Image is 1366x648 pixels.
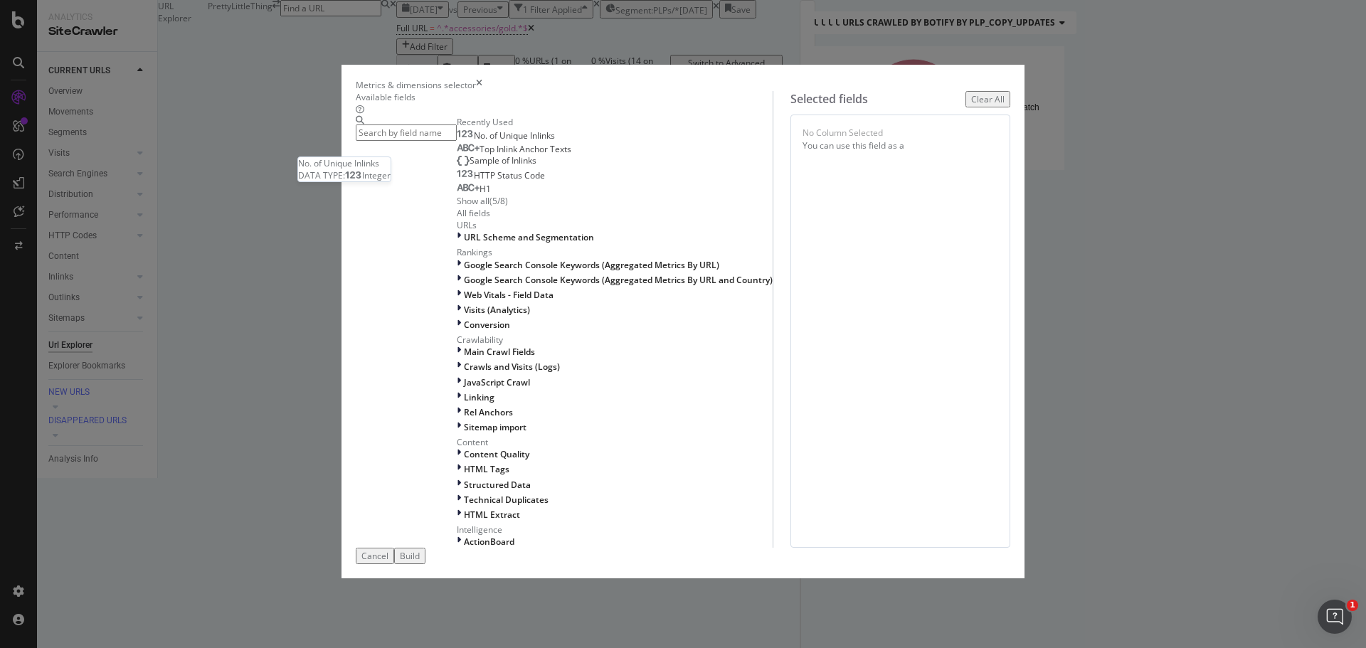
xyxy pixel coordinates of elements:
[464,406,513,418] span: Rel Anchors
[480,143,571,155] span: Top Inlink Anchor Texts
[457,116,773,128] div: Recently Used
[803,139,998,152] div: You can use this field as a
[341,65,1024,578] div: modal
[464,259,719,271] span: Google Search Console Keywords (Aggregated Metrics By URL)
[803,127,883,139] div: No Column Selected
[464,304,530,316] span: Visits (Analytics)
[394,548,425,564] button: Build
[470,154,536,166] span: Sample of Inlinks
[362,169,391,181] span: Integer
[356,79,476,91] div: Metrics & dimensions selector
[464,346,535,358] span: Main Crawl Fields
[474,129,555,142] span: No. of Unique Inlinks
[790,91,868,107] div: Selected fields
[464,421,526,433] span: Sitemap import
[464,391,494,403] span: Linking
[464,463,509,475] span: HTML Tags
[464,231,594,243] span: URL Scheme and Segmentation
[400,550,420,562] div: Build
[457,524,773,536] div: Intelligence
[489,195,508,207] div: ( 5 / 8 )
[480,183,491,195] span: H1
[298,169,345,181] span: DATA TYPE:
[1318,600,1352,634] iframe: Intercom live chat
[457,219,773,231] div: URLs
[356,91,773,103] div: Available fields
[298,157,391,169] div: No. of Unique Inlinks
[457,246,773,258] div: Rankings
[457,334,773,346] div: Crawlability
[474,169,545,181] span: HTTP Status Code
[356,124,457,141] input: Search by field name
[1347,600,1358,611] span: 1
[464,494,549,506] span: Technical Duplicates
[965,91,1010,107] button: Clear All
[464,289,554,301] span: Web Vitals - Field Data
[464,448,529,460] span: Content Quality
[476,79,482,91] div: times
[361,550,388,562] div: Cancel
[464,274,773,286] span: Google Search Console Keywords (Aggregated Metrics By URL and Country)
[464,509,520,521] span: HTML Extract
[464,376,530,388] span: JavaScript Crawl
[464,319,510,331] span: Conversion
[457,195,489,207] div: Show all
[464,361,560,373] span: Crawls and Visits (Logs)
[457,436,773,448] div: Content
[356,548,394,564] button: Cancel
[464,479,531,491] span: Structured Data
[464,536,514,548] span: ActionBoard
[971,93,1005,105] div: Clear All
[457,207,773,219] div: All fields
